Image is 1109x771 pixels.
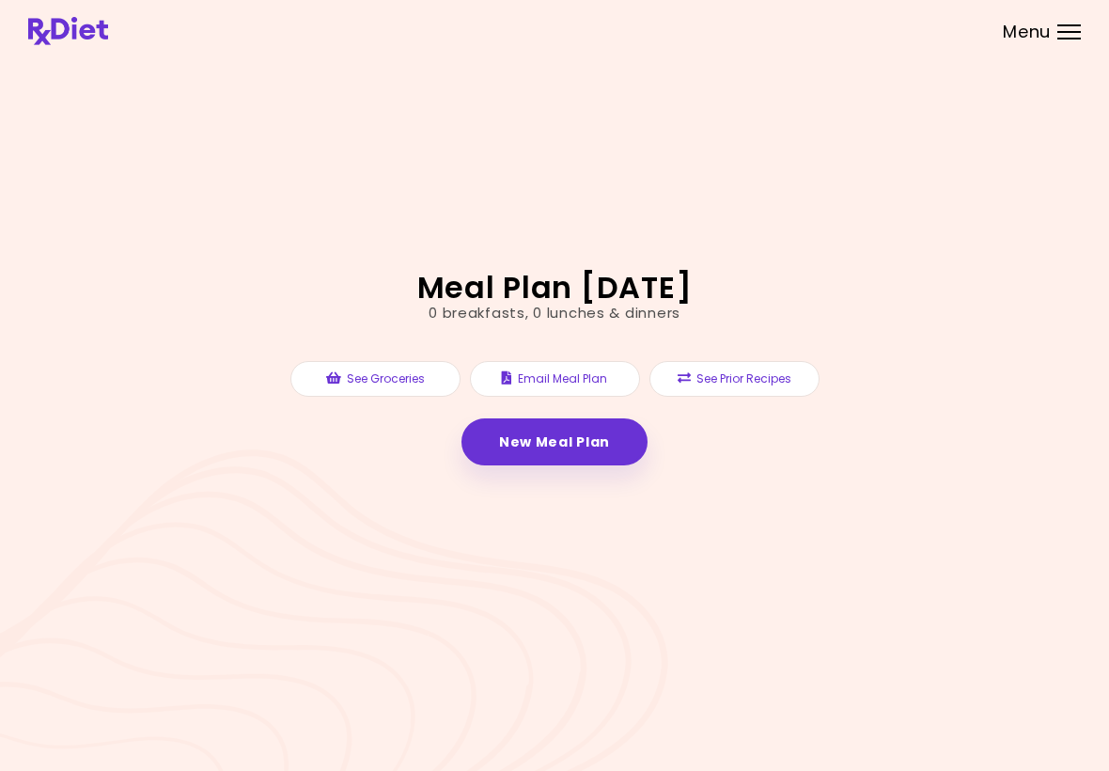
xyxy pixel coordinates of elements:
h2: Meal Plan [DATE] [417,273,693,303]
span: Menu [1003,24,1051,40]
button: See Groceries [290,361,461,397]
a: New Meal Plan [461,418,648,465]
img: RxDiet [28,17,108,45]
button: Email Meal Plan [470,361,640,397]
button: See Prior Recipes [649,361,820,397]
div: 0 breakfasts , 0 lunches & dinners [429,303,680,324]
